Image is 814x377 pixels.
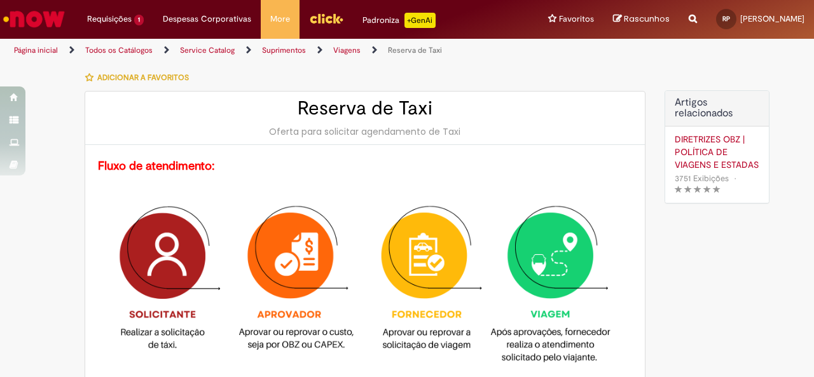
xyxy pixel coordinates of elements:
a: Suprimentos [262,45,306,55]
strong: Fluxo de atendimento: [98,158,215,174]
a: Service Catalog [180,45,235,55]
img: ServiceNow [1,6,67,32]
div: Oferta para solicitar agendamento de Taxi [98,125,632,138]
span: Despesas Corporativas [163,13,251,25]
ul: Trilhas de página [10,39,533,62]
a: Todos os Catálogos [85,45,153,55]
div: Padroniza [362,13,436,28]
span: Requisições [87,13,132,25]
h2: Reserva de Taxi [98,98,632,119]
span: RP [722,15,730,23]
span: • [731,170,739,187]
p: +GenAi [404,13,436,28]
a: Viagens [333,45,361,55]
h3: Artigos relacionados [675,97,759,120]
a: Rascunhos [613,13,670,25]
a: Reserva de Taxi [388,45,442,55]
a: DIRETRIZES OBZ | POLÍTICA DE VIAGENS E ESTADAS [675,133,759,171]
a: Página inicial [14,45,58,55]
button: Adicionar a Favoritos [85,64,196,91]
span: Adicionar a Favoritos [97,72,189,83]
span: 3751 Exibições [675,173,729,184]
span: [PERSON_NAME] [740,13,804,24]
span: Rascunhos [624,13,670,25]
span: Favoritos [559,13,594,25]
img: click_logo_yellow_360x200.png [309,9,343,28]
span: 1 [134,15,144,25]
span: More [270,13,290,25]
